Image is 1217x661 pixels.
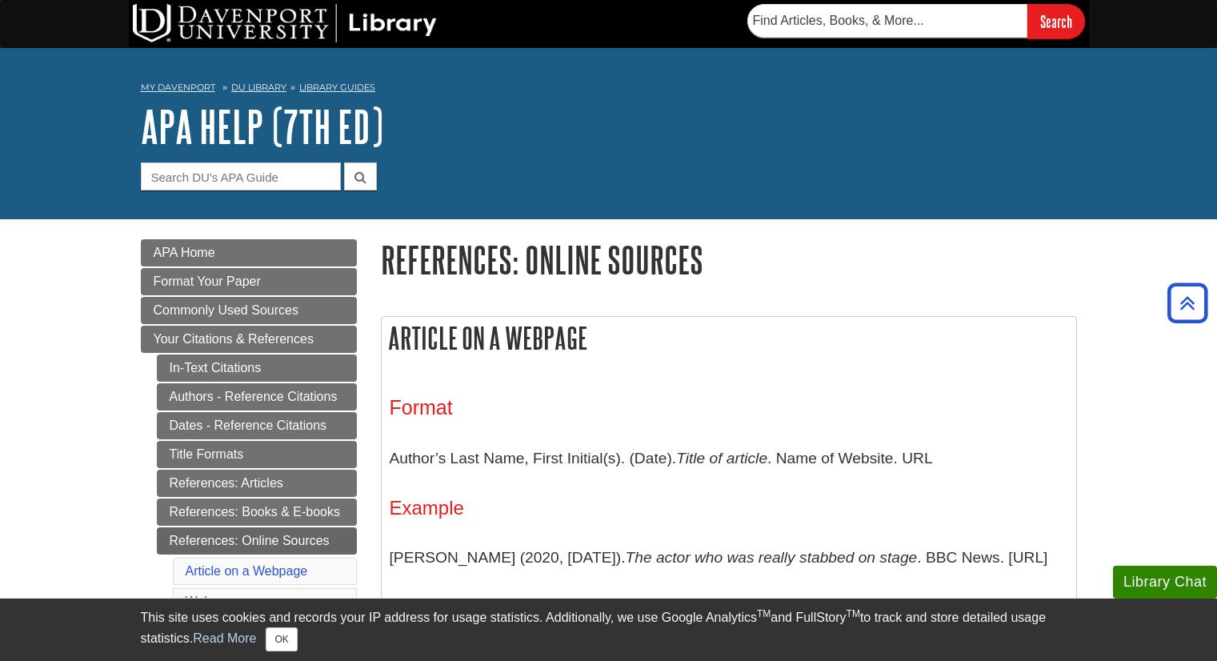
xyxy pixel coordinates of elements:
[141,77,1077,102] nav: breadcrumb
[157,412,357,439] a: Dates - Reference Citations
[186,595,240,608] a: Webpage
[141,81,215,94] a: My Davenport
[141,239,357,266] a: APA Home
[1113,566,1217,599] button: Library Chat
[390,498,1068,519] h4: Example
[141,297,357,324] a: Commonly Used Sources
[157,383,357,411] a: Authors - Reference Citations
[157,527,357,555] a: References: Online Sources
[1162,292,1213,314] a: Back to Top
[266,627,297,651] button: Close
[747,4,1027,38] input: Find Articles, Books, & More...
[157,441,357,468] a: Title Formats
[141,102,383,151] a: APA Help (7th Ed)
[157,355,357,382] a: In-Text Citations
[847,608,860,619] sup: TM
[154,332,314,346] span: Your Citations & References
[676,450,767,467] i: Title of article
[157,470,357,497] a: References: Articles
[133,4,437,42] img: DU Library
[193,631,256,645] a: Read More
[299,82,375,93] a: Library Guides
[382,317,1076,359] h2: Article on a Webpage
[141,162,341,190] input: Search DU's APA Guide
[390,396,1068,419] h3: Format
[1027,4,1085,38] input: Search
[626,549,918,566] i: The actor who was really stabbed on stage
[390,435,1068,482] p: Author’s Last Name, First Initial(s). (Date). . Name of Website. URL
[141,268,357,295] a: Format Your Paper
[154,303,298,317] span: Commonly Used Sources
[757,608,771,619] sup: TM
[381,239,1077,280] h1: References: Online Sources
[154,274,261,288] span: Format Your Paper
[186,564,308,578] a: Article on a Webpage
[141,326,357,353] a: Your Citations & References
[157,499,357,526] a: References: Books & E-books
[154,246,215,259] span: APA Home
[390,535,1068,627] p: [PERSON_NAME] (2020, [DATE]). . BBC News. [URL][DOMAIN_NAME]
[747,4,1085,38] form: Searches DU Library's articles, books, and more
[141,608,1077,651] div: This site uses cookies and records your IP address for usage statistics. Additionally, we use Goo...
[231,82,286,93] a: DU Library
